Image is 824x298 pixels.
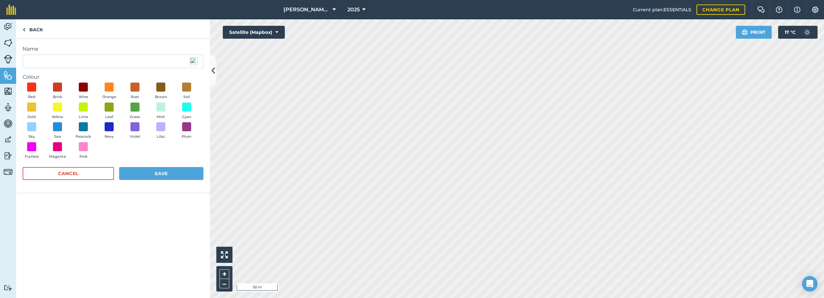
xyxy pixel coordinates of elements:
[48,103,67,120] button: Yellow
[48,142,67,160] button: Magenta
[126,103,144,120] button: Grass
[220,279,229,288] button: –
[633,6,691,13] span: Current plan : ESSENTIALS
[775,6,783,13] img: A question mark icon
[126,83,144,100] button: Rust
[53,94,62,100] span: Brick
[25,154,39,160] span: Fuchsia
[100,103,118,120] button: Leaf
[79,154,88,160] span: Pink
[102,94,116,100] span: Orange
[23,103,41,120] button: Gold
[802,276,818,292] div: Open Intercom Messenger
[130,134,140,140] span: Violet
[152,122,170,140] button: Lilac
[190,57,198,65] img: npw-badge-icon.svg
[4,70,13,80] img: svg+xml;base64,PHN2ZyB4bWxucz0iaHR0cDovL3d3dy53My5vcmcvMjAwMC9zdmciIHdpZHRoPSI1NiIgaGVpZ2h0PSI2MC...
[736,26,772,39] button: Print
[178,83,196,100] button: Soil
[4,22,13,32] img: svg+xml;base64,PD94bWwgdmVyc2lvbj0iMS4wIiBlbmNvZGluZz0idXRmLTgiPz4KPCEtLSBHZW5lcmF0b3I6IEFkb2JlIE...
[48,83,67,100] button: Brick
[4,135,13,144] img: svg+xml;base64,PD94bWwgdmVyc2lvbj0iMS4wIiBlbmNvZGluZz0idXRmLTgiPz4KPCEtLSBHZW5lcmF0b3I6IEFkb2JlIE...
[178,103,196,120] button: Cyan
[4,55,13,64] img: svg+xml;base64,PD94bWwgdmVyc2lvbj0iMS4wIiBlbmNvZGluZz0idXRmLTgiPz4KPCEtLSBHZW5lcmF0b3I6IEFkb2JlIE...
[801,26,814,39] img: svg+xml;base64,PD94bWwgdmVyc2lvbj0iMS4wIiBlbmNvZGluZz0idXRmLTgiPz4KPCEtLSBHZW5lcmF0b3I6IEFkb2JlIE...
[100,83,118,100] button: Orange
[105,134,114,140] span: Navy
[105,114,113,120] span: Leaf
[74,122,92,140] button: Peacock
[4,103,13,112] img: svg+xml;base64,PD94bWwgdmVyc2lvbj0iMS4wIiBlbmNvZGluZz0idXRmLTgiPz4KPCEtLSBHZW5lcmF0b3I6IEFkb2JlIE...
[54,134,61,140] span: Sea
[4,38,13,48] img: svg+xml;base64,PHN2ZyB4bWxucz0iaHR0cDovL3d3dy53My5vcmcvMjAwMC9zdmciIHdpZHRoPSI1NiIgaGVpZ2h0PSI2MC...
[79,114,88,120] span: Lime
[794,6,800,14] img: svg+xml;base64,PHN2ZyB4bWxucz0iaHR0cDovL3d3dy53My5vcmcvMjAwMC9zdmciIHdpZHRoPSIxNyIgaGVpZ2h0PSIxNy...
[757,6,765,13] img: Two speech bubbles overlapping with the left bubble in the forefront
[28,134,35,140] span: Sky
[79,94,88,100] span: Wine
[283,6,330,14] span: [PERSON_NAME] Farm Life
[74,83,92,100] button: Wine
[74,142,92,160] button: Pink
[155,94,167,100] span: Brown
[220,269,229,279] button: +
[152,83,170,100] button: Brown
[74,103,92,120] button: Lime
[23,122,41,140] button: Sky
[126,122,144,140] button: Violet
[182,114,191,120] span: Cyan
[4,151,13,161] img: svg+xml;base64,PD94bWwgdmVyc2lvbj0iMS4wIiBlbmNvZGluZz0idXRmLTgiPz4KPCEtLSBHZW5lcmF0b3I6IEFkb2JlIE...
[347,6,360,14] span: 2025
[28,94,36,100] span: Red
[811,6,819,13] img: A cog icon
[23,83,41,100] button: Red
[27,114,36,120] span: Gold
[4,119,13,128] img: svg+xml;base64,PD94bWwgdmVyc2lvbj0iMS4wIiBlbmNvZGluZz0idXRmLTgiPz4KPCEtLSBHZW5lcmF0b3I6IEFkb2JlIE...
[130,114,140,120] span: Grass
[778,26,818,39] button: 17 °C
[178,122,196,140] button: Plum
[221,251,228,258] img: Four arrows, one pointing top left, one top right, one bottom right and the last bottom left
[52,114,63,120] span: Yellow
[119,167,203,180] button: Save
[23,167,114,180] button: Cancel
[49,154,66,160] span: Magenta
[4,285,13,291] img: svg+xml;base64,PD94bWwgdmVyc2lvbj0iMS4wIiBlbmNvZGluZz0idXRmLTgiPz4KPCEtLSBHZW5lcmF0b3I6IEFkb2JlIE...
[100,122,118,140] button: Navy
[183,94,190,100] span: Soil
[696,5,745,15] a: Change plan
[23,142,41,160] button: Fuchsia
[785,26,796,39] span: 17 ° C
[23,73,203,81] label: Colour
[4,167,13,176] img: svg+xml;base64,PD94bWwgdmVyc2lvbj0iMS4wIiBlbmNvZGluZz0idXRmLTgiPz4KPCEtLSBHZW5lcmF0b3I6IEFkb2JlIE...
[157,134,165,140] span: Lilac
[6,5,16,15] img: fieldmargin Logo
[742,28,748,36] img: svg+xml;base64,PHN2ZyB4bWxucz0iaHR0cDovL3d3dy53My5vcmcvMjAwMC9zdmciIHdpZHRoPSIxOSIgaGVpZ2h0PSIyNC...
[48,122,67,140] button: Sea
[182,134,191,140] span: Plum
[131,94,139,100] span: Rust
[23,45,203,53] label: Name
[4,86,13,96] img: svg+xml;base64,PHN2ZyB4bWxucz0iaHR0cDovL3d3dy53My5vcmcvMjAwMC9zdmciIHdpZHRoPSI1NiIgaGVpZ2h0PSI2MC...
[223,26,285,39] button: Satellite (Mapbox)
[16,19,49,38] a: Back
[23,26,26,34] img: svg+xml;base64,PHN2ZyB4bWxucz0iaHR0cDovL3d3dy53My5vcmcvMjAwMC9zdmciIHdpZHRoPSI5IiBoZWlnaHQ9IjI0Ii...
[157,114,165,120] span: Mint
[76,134,91,140] span: Peacock
[152,103,170,120] button: Mint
